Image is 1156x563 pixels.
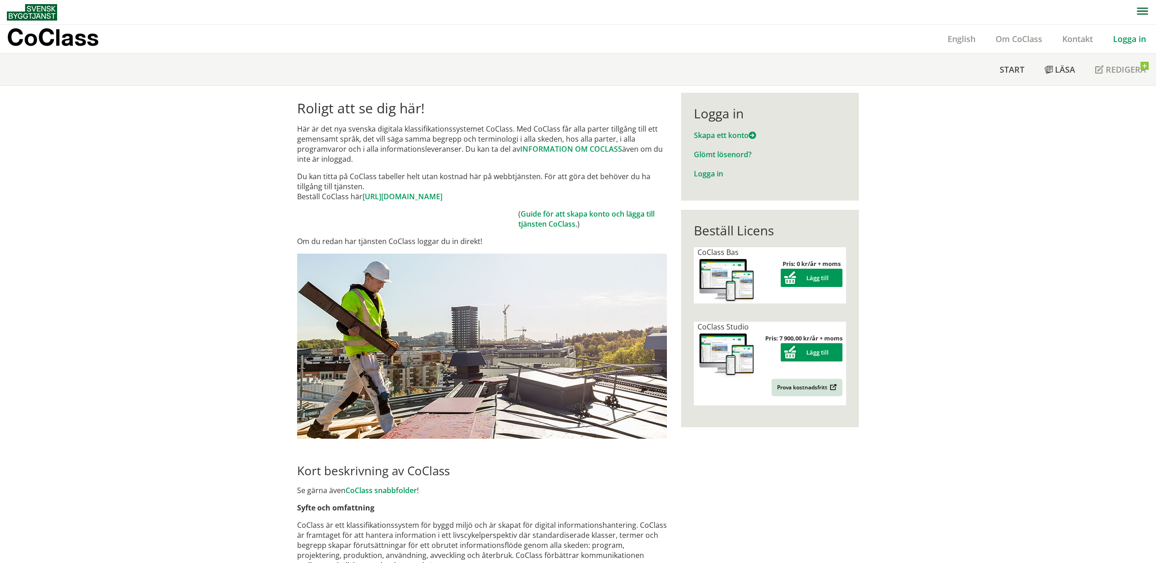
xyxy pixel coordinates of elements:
a: Logga in [694,169,723,179]
a: Prova kostnadsfritt [772,379,842,396]
button: Lägg till [781,269,842,287]
span: CoClass Bas [698,247,739,257]
a: Glömt lösenord? [694,149,751,159]
img: Svensk Byggtjänst [7,4,57,21]
img: coclass-license.jpg [698,257,756,303]
a: INFORMATION OM COCLASS [520,144,622,154]
a: [URL][DOMAIN_NAME] [362,191,442,202]
p: Om du redan har tjänsten CoClass loggar du in direkt! [297,236,667,246]
a: Läsa [1034,53,1085,85]
div: Logga in [694,106,846,121]
a: Logga in [1103,33,1156,44]
span: CoClass Studio [698,322,749,332]
p: CoClass [7,32,99,42]
td: ( .) [518,209,667,229]
a: CoClass snabbfolder [346,485,417,495]
a: Start [990,53,1034,85]
a: Lägg till [781,274,842,282]
h1: Roligt att se dig här! [297,100,667,117]
strong: Pris: 7 900,00 kr/år + moms [765,334,842,342]
a: English [938,33,986,44]
h2: Kort beskrivning av CoClass [297,463,667,478]
p: Se gärna även ! [297,485,667,495]
a: Om CoClass [986,33,1052,44]
img: login.jpg [297,254,667,439]
a: Skapa ett konto [694,130,756,140]
a: CoClass [7,25,118,53]
p: Du kan titta på CoClass tabeller helt utan kostnad här på webbtjänsten. För att göra det behöver ... [297,171,667,202]
strong: Pris: 0 kr/år + moms [783,260,841,268]
a: Guide för att skapa konto och lägga till tjänsten CoClass [518,209,655,229]
strong: Syfte och omfattning [297,503,374,513]
div: Beställ Licens [694,223,846,238]
a: Kontakt [1052,33,1103,44]
p: Här är det nya svenska digitala klassifikationssystemet CoClass. Med CoClass får alla parter till... [297,124,667,164]
span: Läsa [1055,64,1075,75]
img: coclass-license.jpg [698,332,756,378]
a: Lägg till [781,348,842,356]
button: Lägg till [781,343,842,361]
img: Outbound.png [828,384,837,391]
span: Start [1000,64,1024,75]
